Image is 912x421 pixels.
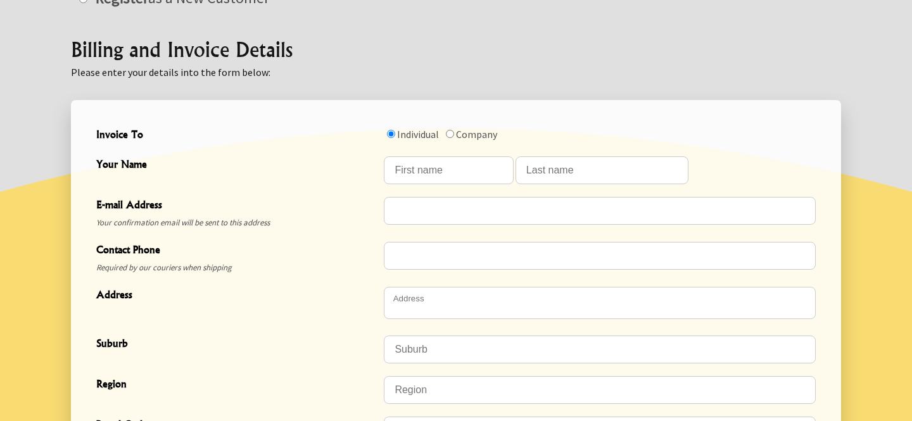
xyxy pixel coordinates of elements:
[71,65,841,80] p: Please enter your details into the form below:
[387,130,395,138] input: Invoice To
[96,376,377,394] span: Region
[96,197,377,215] span: E-mail Address
[397,128,439,141] label: Individual
[96,336,377,354] span: Suburb
[96,215,377,230] span: Your confirmation email will be sent to this address
[384,376,816,404] input: Region
[96,127,377,145] span: Invoice To
[384,287,816,319] textarea: Address
[71,34,841,65] h2: Billing and Invoice Details
[96,156,377,175] span: Your Name
[516,156,688,184] input: Your Name
[384,242,816,270] input: Contact Phone
[96,287,377,305] span: Address
[384,156,513,184] input: Your Name
[384,197,816,225] input: E-mail Address
[456,128,497,141] label: Company
[446,130,454,138] input: Invoice To
[96,242,377,260] span: Contact Phone
[96,260,377,275] span: Required by our couriers when shipping
[384,336,816,363] input: Suburb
